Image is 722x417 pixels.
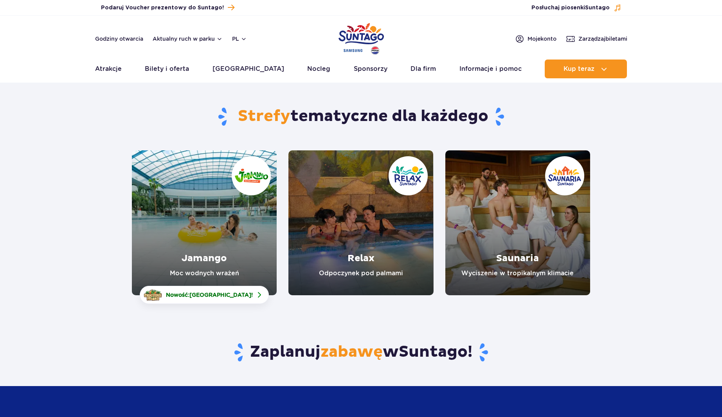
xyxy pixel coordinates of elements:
[528,35,556,43] span: Moje konto
[101,2,234,13] a: Podaruj Voucher prezentowy do Suntago!
[140,286,269,304] a: Nowość:[GEOGRAPHIC_DATA]!
[132,150,277,295] a: Jamango
[189,292,251,298] span: [GEOGRAPHIC_DATA]
[307,60,330,78] a: Nocleg
[564,65,594,72] span: Kup teraz
[399,342,468,362] span: Suntago
[288,150,433,295] a: Relax
[354,60,387,78] a: Sponsorzy
[212,60,284,78] a: [GEOGRAPHIC_DATA]
[145,60,189,78] a: Bilety i oferta
[545,60,627,78] button: Kup teraz
[459,60,522,78] a: Informacje i pomoc
[445,150,590,295] a: Saunaria
[153,36,223,42] button: Aktualny ruch w parku
[166,291,253,299] span: Nowość: !
[531,4,610,12] span: Posłuchaj piosenki
[132,107,590,127] h1: tematyczne dla każdego
[515,34,556,43] a: Mojekonto
[232,35,247,43] button: pl
[101,4,224,12] span: Podaruj Voucher prezentowy do Suntago!
[411,60,436,78] a: Dla firm
[566,34,627,43] a: Zarządzajbiletami
[338,20,384,56] a: Park of Poland
[238,107,290,126] span: Strefy
[320,342,383,362] span: zabawę
[132,342,590,363] h3: Zaplanuj w !
[585,5,610,11] span: Suntago
[578,35,627,43] span: Zarządzaj biletami
[95,60,122,78] a: Atrakcje
[531,4,621,12] button: Posłuchaj piosenkiSuntago
[95,35,143,43] a: Godziny otwarcia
